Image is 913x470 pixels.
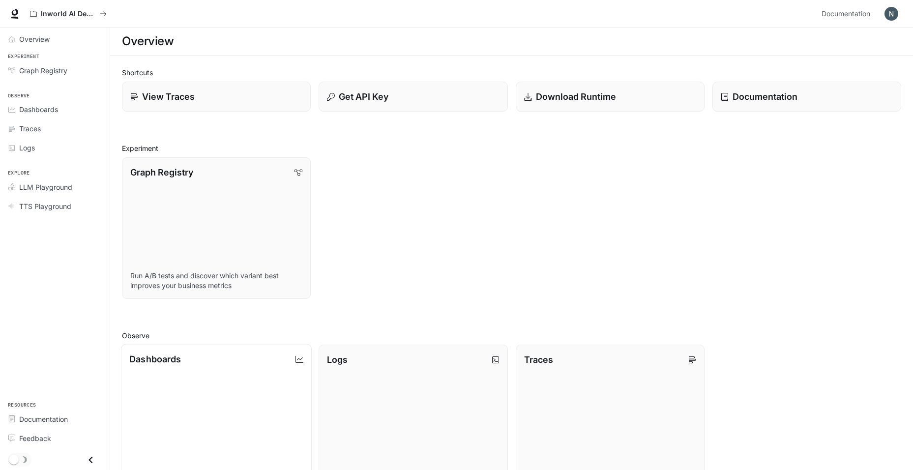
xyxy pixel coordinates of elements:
button: Close drawer [80,450,102,470]
img: User avatar [884,7,898,21]
h2: Shortcuts [122,67,901,78]
a: Logs [4,139,106,156]
p: Logs [327,353,348,366]
a: Documentation [712,82,901,112]
span: Graph Registry [19,65,67,76]
span: Documentation [822,8,870,20]
a: Dashboards [4,101,106,118]
span: Dark mode toggle [9,454,19,465]
p: Get API Key [339,90,388,103]
a: TTS Playground [4,198,106,215]
span: Overview [19,34,50,44]
a: View Traces [122,82,311,112]
p: Run A/B tests and discover which variant best improves your business metrics [130,271,302,291]
span: Dashboards [19,104,58,115]
a: Download Runtime [516,82,705,112]
p: Download Runtime [536,90,616,103]
span: Feedback [19,433,51,443]
button: User avatar [882,4,901,24]
button: Get API Key [319,82,507,112]
a: LLM Playground [4,178,106,196]
span: Documentation [19,414,68,424]
a: Feedback [4,430,106,447]
p: Dashboards [129,352,181,366]
span: LLM Playground [19,182,72,192]
h2: Observe [122,330,901,341]
a: Overview [4,30,106,48]
p: Inworld AI Demos [41,10,96,18]
p: Documentation [733,90,797,103]
a: Traces [4,120,106,137]
a: Documentation [4,411,106,428]
p: Traces [524,353,553,366]
a: Documentation [818,4,878,24]
a: Graph RegistryRun A/B tests and discover which variant best improves your business metrics [122,157,311,299]
a: Graph Registry [4,62,106,79]
span: TTS Playground [19,201,71,211]
span: Logs [19,143,35,153]
h2: Experiment [122,143,901,153]
h1: Overview [122,31,174,51]
p: Graph Registry [130,166,193,179]
span: Traces [19,123,41,134]
p: View Traces [142,90,195,103]
button: All workspaces [26,4,111,24]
